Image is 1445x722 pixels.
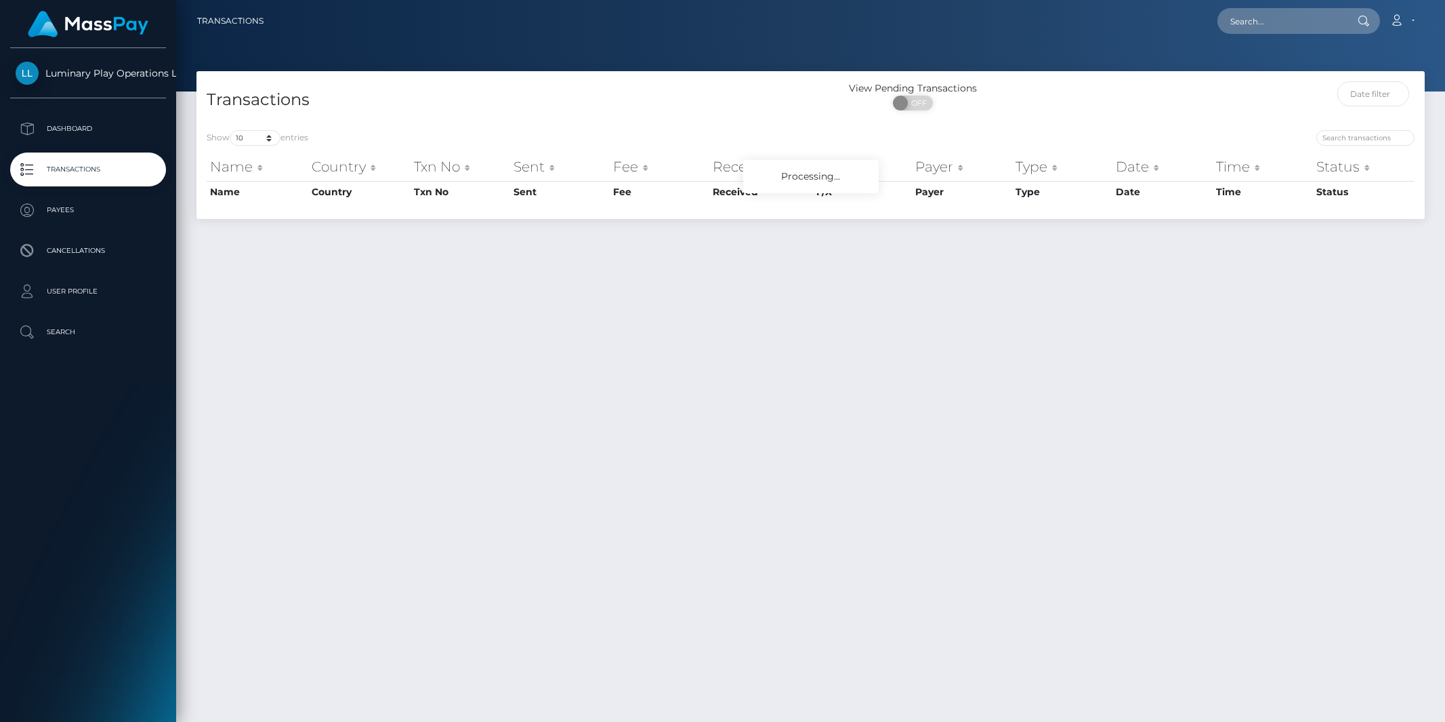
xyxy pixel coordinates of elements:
a: User Profile [10,275,166,308]
input: Search transactions [1316,130,1415,146]
th: Payer [912,153,1013,180]
th: Txn No [411,181,509,203]
th: Country [308,181,411,203]
th: Sent [510,153,610,180]
p: Cancellations [16,241,161,261]
p: Payees [16,200,161,220]
img: Luminary Play Operations Limited [16,62,39,85]
div: Processing... [743,160,879,193]
a: Search [10,315,166,349]
h4: Transactions [207,88,801,112]
div: View Pending Transactions [811,81,1015,96]
th: Country [308,153,411,180]
th: Name [207,153,308,180]
th: Sent [510,181,610,203]
th: Txn No [411,153,509,180]
span: OFF [900,96,934,111]
th: F/X [813,153,912,180]
p: User Profile [16,281,161,302]
th: Date [1112,181,1213,203]
th: Received [709,153,813,180]
th: Status [1313,181,1415,203]
th: Fee [610,181,709,203]
th: Payer [912,181,1013,203]
th: Received [709,181,813,203]
p: Search [16,322,161,342]
th: Status [1313,153,1415,180]
select: Showentries [230,130,280,146]
a: Transactions [197,7,264,35]
label: Show entries [207,130,308,146]
th: Name [207,181,308,203]
a: Payees [10,193,166,227]
a: Transactions [10,153,166,186]
input: Date filter [1337,81,1409,106]
th: Fee [610,153,709,180]
a: Cancellations [10,234,166,268]
th: Date [1112,153,1213,180]
th: Type [1012,181,1112,203]
th: Time [1213,153,1313,180]
a: Dashboard [10,112,166,146]
p: Transactions [16,159,161,180]
span: Luminary Play Operations Limited [10,67,166,79]
img: MassPay Logo [28,11,148,37]
th: Type [1012,153,1112,180]
th: Time [1213,181,1313,203]
p: Dashboard [16,119,161,139]
input: Search... [1217,8,1345,34]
